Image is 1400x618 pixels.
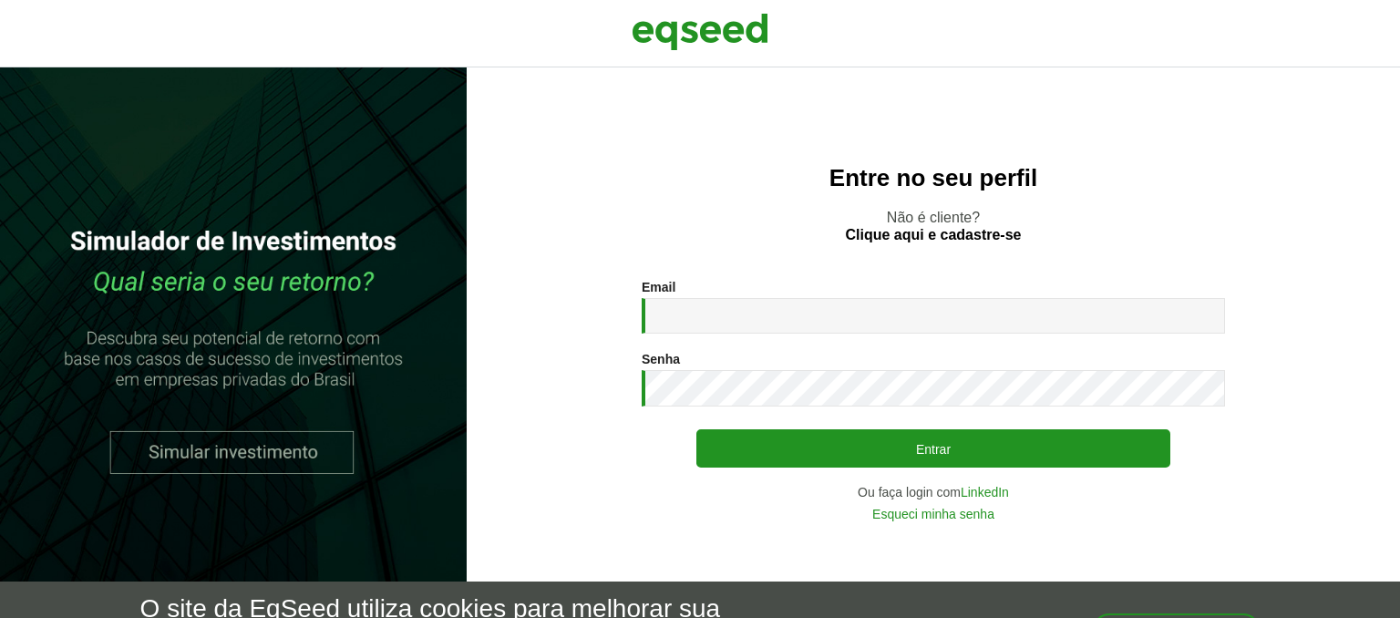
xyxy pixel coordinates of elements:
img: EqSeed Logo [632,9,768,55]
button: Entrar [696,429,1170,468]
label: Email [642,281,675,294]
div: Ou faça login com [642,486,1225,499]
a: Esqueci minha senha [872,508,994,520]
h2: Entre no seu perfil [503,165,1364,191]
a: LinkedIn [961,486,1009,499]
label: Senha [642,353,680,366]
a: Clique aqui e cadastre-se [846,228,1022,242]
p: Não é cliente? [503,209,1364,243]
